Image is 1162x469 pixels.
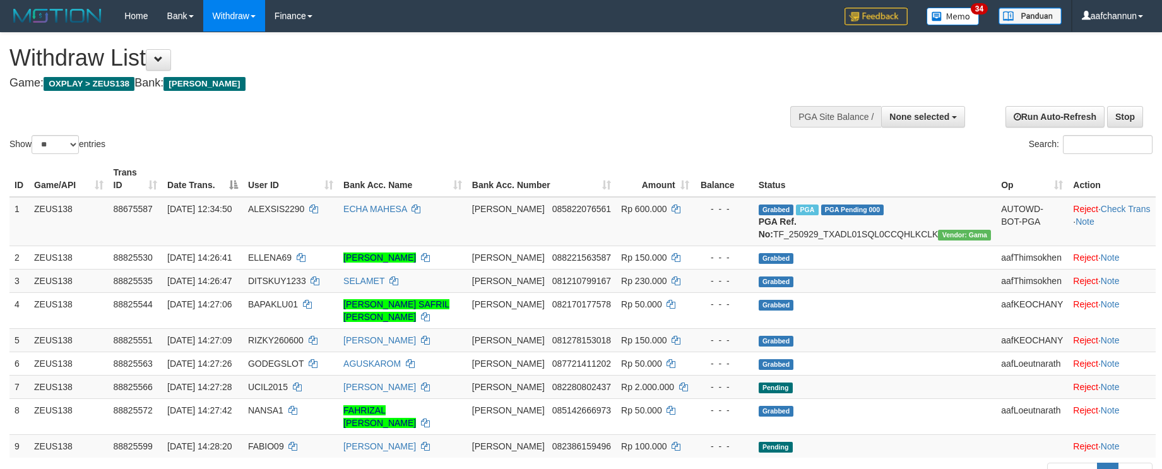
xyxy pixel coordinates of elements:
span: Rp 50.000 [621,405,662,415]
span: [DATE] 14:28:20 [167,441,232,451]
div: - - - [699,251,749,264]
td: 9 [9,434,29,458]
span: ELLENA69 [248,252,292,263]
span: Rp 50.000 [621,299,662,309]
a: Reject [1073,204,1098,214]
span: [PERSON_NAME] [472,335,545,345]
span: Marked by aafpengsreynich [796,205,818,215]
input: Search: [1063,135,1153,154]
span: Rp 230.000 [621,276,667,286]
span: Copy 082280802437 to clipboard [552,382,611,392]
td: · · [1068,197,1156,246]
td: 8 [9,398,29,434]
span: Copy 085142666973 to clipboard [552,405,611,415]
span: Grabbed [759,359,794,370]
span: [DATE] 14:27:09 [167,335,232,345]
a: Reject [1073,382,1098,392]
div: - - - [699,334,749,347]
a: [PERSON_NAME] [343,441,416,451]
span: Grabbed [759,336,794,347]
div: - - - [699,298,749,311]
span: UCIL2015 [248,382,288,392]
button: None selected [881,106,965,128]
th: Bank Acc. Name: activate to sort column ascending [338,161,467,197]
div: - - - [699,440,749,453]
td: ZEUS138 [29,328,108,352]
div: - - - [699,275,749,287]
span: OXPLAY > ZEUS138 [44,77,134,91]
td: aafKEOCHANY [996,328,1068,352]
span: Grabbed [759,205,794,215]
span: 88825530 [114,252,153,263]
span: Grabbed [759,406,794,417]
select: Showentries [32,135,79,154]
td: · [1068,434,1156,458]
td: ZEUS138 [29,434,108,458]
td: AUTOWD-BOT-PGA [996,197,1068,246]
span: [PERSON_NAME] [472,359,545,369]
td: 1 [9,197,29,246]
td: 4 [9,292,29,328]
span: ALEXSIS2290 [248,204,305,214]
td: aafLoeutnarath [996,398,1068,434]
span: BAPAKLU01 [248,299,298,309]
span: [DATE] 14:26:41 [167,252,232,263]
td: · [1068,292,1156,328]
span: FABIO09 [248,441,284,451]
img: Feedback.jpg [845,8,908,25]
a: [PERSON_NAME] SAFRIL [PERSON_NAME] [343,299,449,322]
span: [PERSON_NAME] [163,77,245,91]
td: ZEUS138 [29,292,108,328]
th: Amount: activate to sort column ascending [616,161,694,197]
span: Rp 50.000 [621,359,662,369]
td: 6 [9,352,29,375]
span: 88825599 [114,441,153,451]
span: Rp 600.000 [621,204,667,214]
a: Note [1101,359,1120,369]
a: ECHA MAHESA [343,204,406,214]
span: [PERSON_NAME] [472,441,545,451]
a: Reject [1073,335,1098,345]
b: PGA Ref. No: [759,217,797,239]
a: Reject [1073,299,1098,309]
span: DITSKUY1233 [248,276,306,286]
th: User ID: activate to sort column ascending [243,161,338,197]
td: · [1068,375,1156,398]
span: Copy 081210799167 to clipboard [552,276,611,286]
span: Copy 088221563587 to clipboard [552,252,611,263]
td: · [1068,328,1156,352]
span: Pending [759,383,793,393]
td: aafThimsokhen [996,269,1068,292]
span: Copy 085822076561 to clipboard [552,204,611,214]
a: Note [1101,276,1120,286]
h4: Game: Bank: [9,77,762,90]
div: - - - [699,357,749,370]
span: 88675587 [114,204,153,214]
span: Grabbed [759,276,794,287]
span: NANSA1 [248,405,283,415]
a: Note [1101,441,1120,451]
div: - - - [699,203,749,215]
span: 88825566 [114,382,153,392]
td: ZEUS138 [29,269,108,292]
a: Reject [1073,405,1098,415]
a: Note [1101,382,1120,392]
span: [DATE] 14:26:47 [167,276,232,286]
span: RIZKY260600 [248,335,304,345]
a: Reject [1073,276,1098,286]
a: Reject [1073,252,1098,263]
th: Status [754,161,997,197]
td: · [1068,352,1156,375]
span: Rp 2.000.000 [621,382,674,392]
label: Search: [1029,135,1153,154]
td: 2 [9,246,29,269]
th: ID [9,161,29,197]
span: [PERSON_NAME] [472,405,545,415]
label: Show entries [9,135,105,154]
a: Run Auto-Refresh [1005,106,1105,128]
span: [DATE] 14:27:06 [167,299,232,309]
span: 88825544 [114,299,153,309]
span: Copy 082386159496 to clipboard [552,441,611,451]
th: Balance [694,161,754,197]
span: Copy 087721411202 to clipboard [552,359,611,369]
